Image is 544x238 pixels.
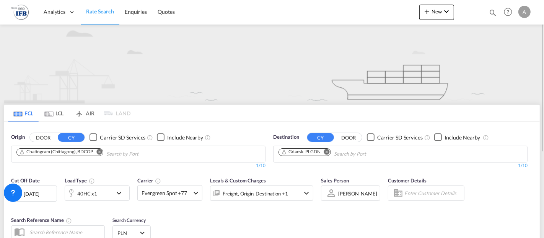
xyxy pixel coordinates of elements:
div: Include Nearby [445,134,480,141]
span: Quotes [158,8,174,15]
md-datepicker: Select [11,201,17,211]
button: icon-plus 400-fgNewicon-chevron-down [419,5,454,20]
div: Chattogram (Chittagong), BDCGP [19,149,93,155]
div: Freight Origin Destination Factory Stuffingicon-chevron-down [210,185,313,201]
span: Load Type [65,177,95,184]
md-chips-wrap: Chips container. Use arrow keys to select chips. [15,146,182,160]
md-icon: icon-magnify [489,8,497,17]
button: CY [307,133,334,142]
input: Chips input. [334,148,407,160]
md-checkbox: Checkbox No Ink [157,133,203,141]
div: Gdansk, PLGDN [281,149,321,155]
span: Rate Search [86,8,114,15]
span: Customer Details [388,177,427,184]
md-icon: icon-chevron-down [114,189,127,198]
md-icon: icon-information-outline [89,178,95,184]
div: A [518,6,531,18]
div: 40HC x1icon-chevron-down [65,185,130,201]
md-tab-item: AIR [69,105,100,121]
span: Locals & Custom Charges [210,177,266,184]
div: Press delete to remove this chip. [19,149,94,155]
span: Search Currency [112,217,146,223]
md-icon: Unchecked: Search for CY (Container Yard) services for all selected carriers.Checked : Search for... [147,135,153,141]
md-checkbox: Checkbox No Ink [90,133,145,141]
div: Help [502,5,518,19]
div: Include Nearby [167,134,203,141]
span: Destination [273,133,299,141]
span: Help [502,5,515,18]
md-icon: The selected Trucker/Carrierwill be displayed in the rate results If the rates are from another f... [155,178,161,184]
div: Press delete to remove this chip. [281,149,322,155]
span: Sales Person [321,177,349,184]
md-chips-wrap: Chips container. Use arrow keys to select chips. [277,146,410,160]
img: 2b726980256c11eeaa87296e05903fd5.png [11,3,29,21]
span: New [422,8,451,15]
md-checkbox: Checkbox No Ink [434,133,480,141]
md-icon: icon-chevron-down [302,189,311,198]
button: Remove [319,149,331,156]
input: Search Reference Name [26,227,104,238]
md-select: Sales Person: Agata Wojczyńska [337,188,378,199]
div: 1/10 [273,162,528,169]
div: icon-magnify [489,8,497,20]
button: DOOR [30,133,57,142]
div: Carrier SD Services [100,134,145,141]
input: Chips input. [106,148,179,160]
md-icon: Unchecked: Ignores neighbouring ports when fetching rates.Checked : Includes neighbouring ports w... [483,135,489,141]
button: CY [58,133,85,142]
md-checkbox: Checkbox No Ink [367,133,423,141]
span: Analytics [44,8,65,16]
span: Enquiries [125,8,147,15]
div: [DATE] [24,190,39,197]
div: [PERSON_NAME] [338,190,377,197]
div: Freight Origin Destination Factory Stuffing [223,188,288,199]
div: 40HC x1 [77,188,97,199]
input: Enter Customer Details [404,187,462,199]
md-tab-item: LCL [39,105,69,121]
div: [DATE] [11,185,57,202]
span: Origin [11,133,25,141]
div: Carrier SD Services [377,134,423,141]
md-icon: Unchecked: Search for CY (Container Yard) services for all selected carriers.Checked : Search for... [424,135,430,141]
button: DOOR [335,133,362,142]
span: Evergreen Spot +77 [142,189,191,197]
md-pagination-wrapper: Use the left and right arrow keys to navigate between tabs [8,105,130,121]
span: Cut Off Date [11,177,40,184]
md-icon: Unchecked: Ignores neighbouring ports when fetching rates.Checked : Includes neighbouring ports w... [205,135,211,141]
md-icon: icon-chevron-down [442,7,451,16]
button: Remove [91,149,103,156]
span: Search Reference Name [11,217,72,223]
div: 1/10 [11,162,265,169]
img: new-FCL.png [4,25,540,103]
span: Carrier [137,177,161,184]
span: PLN [117,230,139,236]
md-icon: icon-plus 400-fg [422,7,432,16]
md-icon: icon-airplane [75,109,84,115]
md-icon: Your search will be saved by the below given name [66,218,72,224]
md-tab-item: FCL [8,105,39,121]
